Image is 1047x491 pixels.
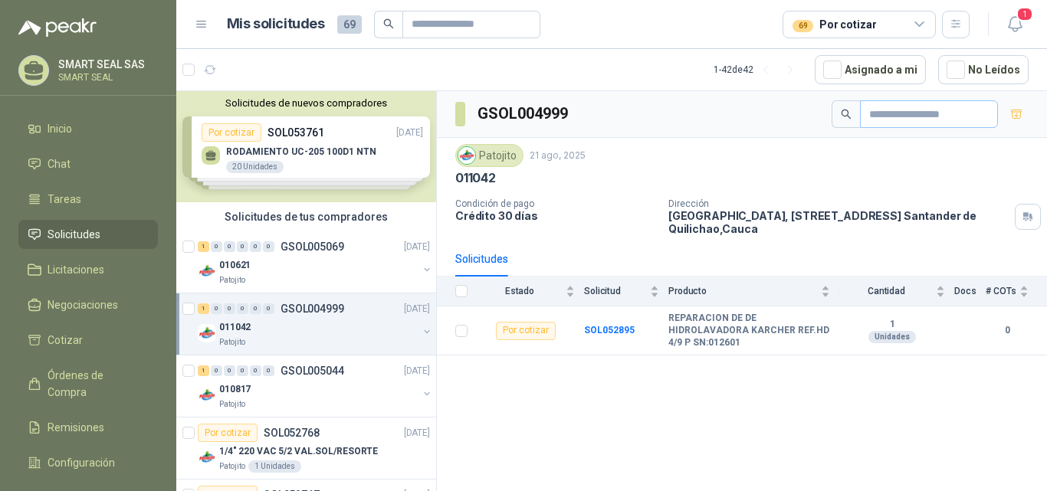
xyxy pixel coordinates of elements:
th: Cantidad [839,277,954,306]
span: Configuración [48,454,115,471]
span: Producto [668,286,818,296]
span: Chat [48,155,71,172]
span: search [841,109,852,119]
th: Solicitud [584,277,668,306]
span: Cantidad [839,286,933,296]
button: No Leídos [938,55,1029,84]
p: SOL052768 [264,427,320,438]
a: 1 0 0 0 0 0 GSOL005044[DATE] Company Logo010817Patojito [198,362,433,411]
span: Cotizar [48,332,83,349]
div: 0 [263,303,274,314]
span: Negociaciones [48,296,118,313]
p: GSOL005069 [281,241,344,252]
th: Producto [668,277,839,306]
p: 011042 [219,320,251,335]
div: 0 [237,365,248,376]
th: Estado [477,277,584,306]
p: SMART SEAL SAS [58,59,154,70]
div: 0 [211,303,222,314]
div: 0 [224,303,235,314]
a: Cotizar [18,326,158,355]
img: Company Logo [198,262,216,280]
p: Patojito [219,336,245,349]
a: Licitaciones [18,255,158,284]
span: Solicitud [584,286,647,296]
div: 0 [224,365,235,376]
div: Por cotizar [793,16,876,33]
div: 0 [211,241,222,252]
div: 0 [250,303,261,314]
span: Estado [477,286,563,296]
div: Solicitudes de tus compradores [176,202,436,231]
div: 0 [237,241,248,252]
a: Configuración [18,448,158,477]
div: 0 [250,241,261,252]
div: 0 [263,241,274,252]
div: 1 Unidades [248,460,301,473]
div: Por cotizar [496,322,556,340]
p: GSOL005044 [281,365,344,376]
a: Negociaciones [18,290,158,319]
span: Inicio [48,120,72,137]
div: 0 [237,303,248,314]
p: Patojito [219,398,245,411]
div: 0 [211,365,222,376]
a: SOL052895 [584,325,635,336]
span: search [383,18,394,29]
h1: Mis solicitudes [227,13,325,35]
a: Remisiones [18,413,158,442]
div: 69 [793,20,813,32]
p: [GEOGRAPHIC_DATA], [STREET_ADDRESS] Santander de Quilichao , Cauca [668,209,1009,235]
p: 21 ago, 2025 [530,149,586,163]
div: 1 [198,365,209,376]
button: Solicitudes de nuevos compradores [182,97,430,109]
img: Company Logo [198,448,216,466]
p: Patojito [219,460,245,473]
a: Tareas [18,185,158,214]
h3: GSOL004999 [478,102,570,126]
a: Órdenes de Compra [18,361,158,407]
a: Inicio [18,114,158,143]
div: 0 [263,365,274,376]
p: Patojito [219,274,245,286]
b: 1 [839,319,945,331]
a: Chat [18,149,158,178]
img: Company Logo [458,147,475,164]
th: # COTs [986,277,1047,306]
span: 69 [337,15,362,34]
a: Solicitudes [18,220,158,249]
p: [DATE] [404,240,430,254]
div: Solicitudes [455,250,508,267]
div: 1 - 42 de 42 [714,57,802,82]
p: [DATE] [404,364,430,378]
div: 0 [224,241,235,252]
p: 011042 [455,170,496,186]
a: 1 0 0 0 0 0 GSOL005069[DATE] Company Logo010621Patojito [198,237,433,286]
span: Licitaciones [48,261,104,278]
div: 1 [198,241,209,252]
div: Patojito [455,144,523,167]
img: Company Logo [198,324,216,342]
span: 1 [1016,7,1033,21]
p: [DATE] [404,426,430,440]
b: 0 [986,323,1029,338]
p: Dirección [668,198,1009,209]
p: GSOL004999 [281,303,344,314]
span: Solicitudes [48,226,100,243]
p: [DATE] [404,302,430,316]
button: 1 [1001,11,1029,38]
p: Crédito 30 días [455,209,656,222]
span: Órdenes de Compra [48,367,143,401]
div: Unidades [868,331,916,343]
p: Condición de pago [455,198,656,209]
img: Logo peakr [18,18,97,37]
span: Tareas [48,191,81,208]
span: Remisiones [48,419,104,436]
img: Company Logo [198,386,216,404]
div: 1 [198,303,209,314]
button: Asignado a mi [815,55,926,84]
div: 0 [250,365,261,376]
a: Por cotizarSOL052768[DATE] Company Logo1/4" 220 VAC 5/2 VAL.SOL/RESORTEPatojito1 Unidades [176,417,436,480]
p: 1/4" 220 VAC 5/2 VAL.SOL/RESORTE [219,444,378,459]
